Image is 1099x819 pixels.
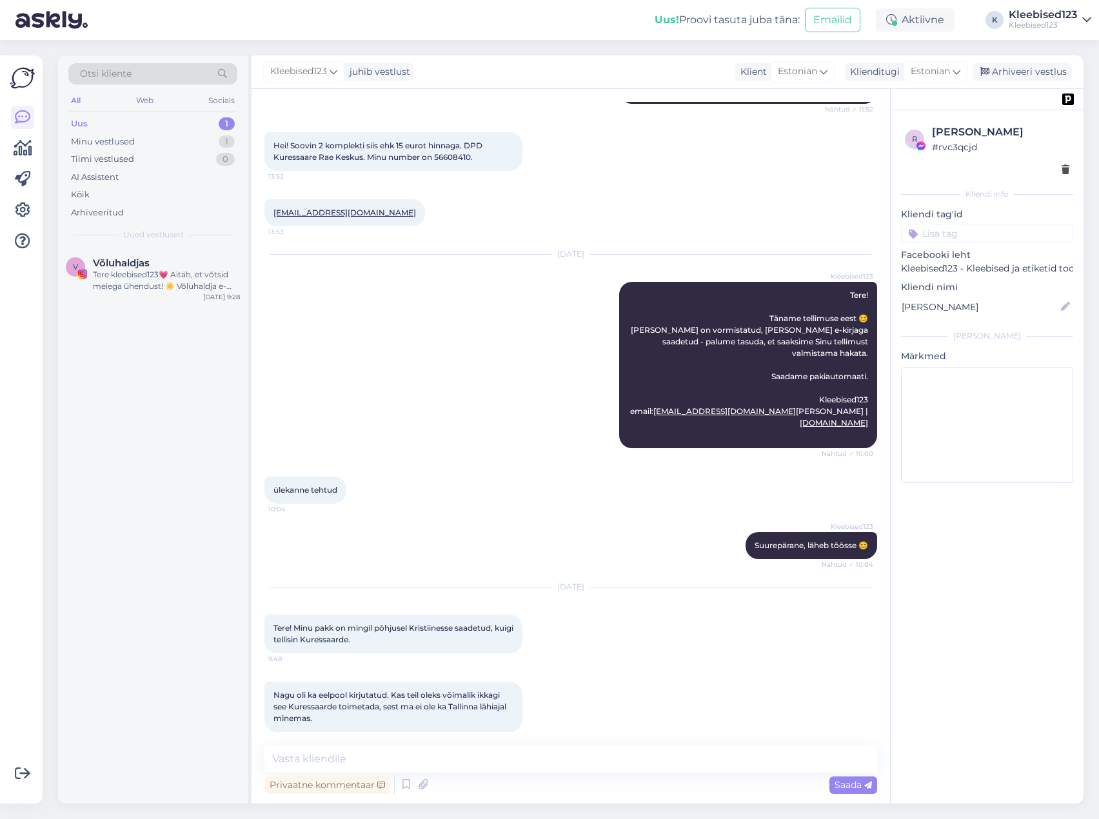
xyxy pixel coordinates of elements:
div: 1 [219,117,235,130]
div: K [985,11,1004,29]
div: [DATE] 9:28 [203,292,240,302]
input: Lisa tag [901,224,1073,243]
span: Estonian [778,64,817,79]
div: Privaatne kommentaar [264,776,390,794]
div: Tere kleebised123💗 Aitäh, et võtsid meiega ühendust! ☀️ Võluhaldja e-[PERSON_NAME] tööaeg on esma... [93,269,240,292]
button: Emailid [805,8,860,32]
div: Proovi tasuta juba täna: [655,12,800,28]
img: pd [1062,94,1074,105]
span: r [912,134,918,144]
input: Lisa nimi [902,300,1058,314]
div: AI Assistent [71,171,119,184]
p: Facebooki leht [901,248,1073,262]
div: [DATE] [264,581,877,593]
a: Kleebised123Kleebised123 [1009,10,1091,30]
div: 0 [216,153,235,166]
div: Kõik [71,188,90,201]
div: All [68,92,83,109]
div: Aktiivne [876,8,955,32]
b: Uus! [655,14,679,26]
span: Nähtud ✓ 10:00 [822,449,873,459]
div: # rvc3qcjd [932,140,1069,154]
div: Socials [206,92,237,109]
img: Askly Logo [10,66,35,90]
div: Web [134,92,156,109]
span: Võluhaldjas [93,257,150,269]
span: Kleebised123 [270,64,327,79]
p: Kleebised123 - Kleebised ja etiketid toodetele ning kleebised autodele. [901,262,1073,275]
span: Otsi kliente [80,67,132,81]
div: Tiimi vestlused [71,153,134,166]
a: [EMAIL_ADDRESS][DOMAIN_NAME] [273,208,416,217]
span: Nagu oli ka eelpool kirjutatud. Kas teil oleks võimalik ikkagi see Kuressaarde toimetada, sest ma... [273,690,508,723]
div: Uus [71,117,88,130]
span: 13:52 [268,172,317,181]
div: Minu vestlused [71,135,135,148]
span: Uued vestlused [123,229,183,241]
span: 13:53 [268,227,317,237]
div: juhib vestlust [344,65,410,79]
div: Arhiveeri vestlus [973,63,1072,81]
span: Kleebised123 [825,522,873,531]
div: Kliendi info [901,188,1073,200]
span: Nähtud ✓ 10:04 [822,560,873,569]
span: 9:49 [268,733,317,742]
div: [PERSON_NAME] [901,330,1073,342]
span: Estonian [911,64,950,79]
span: 10:04 [268,504,317,514]
span: Hei! Soovin 2 komplekti siis ehk 15 eurot hinnaga. DPD Kuressaare Rae Keskus. Minu number on 5660... [273,141,484,162]
span: Tere! Minu pakk on mingil põhjusel Kristiinesse saadetud, kuigi tellisin Kuressaarde. [273,623,515,644]
span: Nähtud ✓ 11:52 [825,104,873,114]
a: [DOMAIN_NAME] [800,418,868,428]
a: [EMAIL_ADDRESS][DOMAIN_NAME] [653,406,796,416]
div: [DATE] [264,248,877,260]
span: ülekanne tehtud [273,485,337,495]
div: 1 [219,135,235,148]
span: Saada [835,779,872,791]
span: 9:48 [268,654,317,664]
div: Klienditugi [845,65,900,79]
p: Kliendi tag'id [901,208,1073,221]
div: Klient [735,65,767,79]
p: Kliendi nimi [901,281,1073,294]
div: Kleebised123 [1009,10,1077,20]
span: Kleebised123 [825,271,873,281]
div: [PERSON_NAME] [932,124,1069,140]
span: Suurepärane, läheb töösse 😊 [755,540,868,550]
p: Märkmed [901,350,1073,363]
div: Kleebised123 [1009,20,1077,30]
span: V [73,262,78,271]
div: Arhiveeritud [71,206,124,219]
